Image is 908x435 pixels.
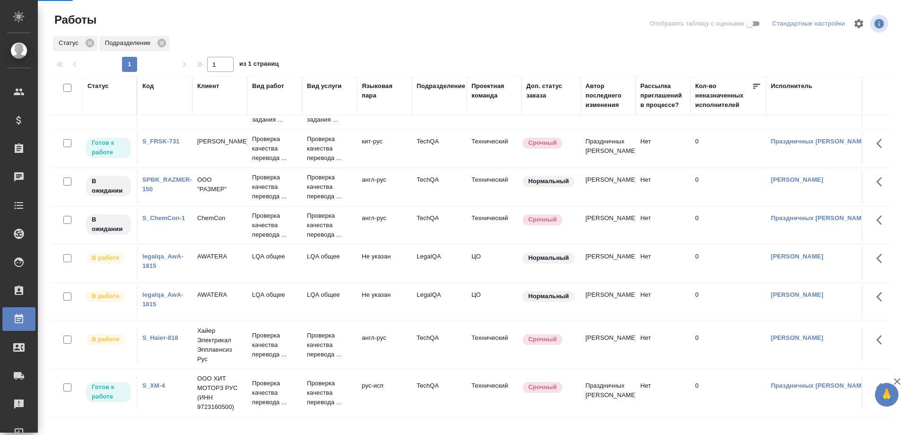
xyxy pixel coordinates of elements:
[92,382,125,401] p: Готов к работе
[307,81,342,91] div: Вид услуги
[636,285,690,319] td: Нет
[640,81,686,110] div: Рассылка приглашений в процессе?
[412,328,467,362] td: TechQA
[412,209,467,242] td: TechQA
[467,328,522,362] td: Технический
[142,334,178,341] a: S_Haier-818
[528,138,557,148] p: Срочный
[357,247,412,280] td: Не указан
[695,81,752,110] div: Кол-во неназначенных исполнителей
[252,81,284,91] div: Вид работ
[92,138,125,157] p: Готов к работе
[467,209,522,242] td: Технический
[581,209,636,242] td: [PERSON_NAME]
[870,15,890,33] span: Посмотреть информацию
[636,328,690,362] td: Нет
[92,215,125,234] p: В ожидании
[467,132,522,165] td: Технический
[690,170,766,204] td: 0
[142,253,183,269] a: legalqa_AwA-1815
[581,328,636,362] td: [PERSON_NAME]
[53,36,97,51] div: Статус
[636,247,690,280] td: Нет
[690,328,766,362] td: 0
[771,214,868,222] a: Праздничных [PERSON_NAME]
[197,290,243,300] p: AWATERA
[142,214,185,222] a: S_ChemCon-1
[528,335,557,344] p: Срочный
[771,253,823,260] a: [PERSON_NAME]
[581,132,636,165] td: Праздничных [PERSON_NAME]
[412,170,467,204] td: TechQA
[528,292,569,301] p: Нормальный
[357,285,412,319] td: Не указан
[99,36,169,51] div: Подразделение
[467,247,522,280] td: ЦО
[871,170,893,193] button: Здесь прячутся важные кнопки
[85,381,132,403] div: Исполнитель может приступить к работе
[197,137,243,146] p: [PERSON_NAME]
[581,285,636,319] td: [PERSON_NAME]
[142,176,192,193] a: SPBK_RAZMER-150
[636,376,690,409] td: Нет
[467,376,522,409] td: Технический
[528,215,557,224] p: Срочный
[771,334,823,341] a: [PERSON_NAME]
[771,81,812,91] div: Исполнитель
[142,291,183,308] a: legalqa_AwA-1815
[197,374,243,412] p: ООО ХИТ МОТОРЗ РУС (ИНН 9723160500)
[52,12,96,27] span: Работы
[307,331,352,359] p: Проверка качества перевода ...
[581,170,636,204] td: [PERSON_NAME]
[771,176,823,183] a: [PERSON_NAME]
[471,81,517,100] div: Проектная команда
[357,328,412,362] td: англ-рус
[847,12,870,35] span: Настроить таблицу
[85,290,132,303] div: Исполнитель выполняет работу
[307,134,352,163] p: Проверка качества перевода ...
[871,132,893,155] button: Здесь прячутся важные кнопки
[85,333,132,346] div: Исполнитель выполняет работу
[528,253,569,263] p: Нормальный
[252,290,297,300] p: LQA общее
[875,383,899,407] button: 🙏
[307,290,352,300] p: LQA общее
[252,134,297,163] p: Проверка качества перевода ...
[871,285,893,308] button: Здесь прячутся важные кнопки
[412,285,467,319] td: LegalQA
[650,19,744,28] span: Отобразить таблицу с оценками
[307,252,352,261] p: LQA общее
[581,247,636,280] td: [PERSON_NAME]
[362,81,407,100] div: Языковая пара
[85,252,132,265] div: Исполнитель выполняет работу
[585,81,631,110] div: Автор последнего изменения
[467,170,522,204] td: Технический
[467,285,522,319] td: ЦО
[197,252,243,261] p: AWATERA
[771,138,868,145] a: Праздничных [PERSON_NAME]
[92,335,119,344] p: В работе
[105,38,154,48] p: Подразделение
[771,291,823,298] a: [PERSON_NAME]
[526,81,576,100] div: Доп. статус заказа
[690,376,766,409] td: 0
[871,209,893,231] button: Здесь прячутся важные кнопки
[357,209,412,242] td: англ-рус
[879,385,895,405] span: 🙏
[690,285,766,319] td: 0
[357,376,412,409] td: рус-исп
[197,81,219,91] div: Клиент
[357,170,412,204] td: англ-рус
[412,247,467,280] td: LegalQA
[87,81,109,91] div: Статус
[239,58,279,72] span: из 1 страниц
[417,81,465,91] div: Подразделение
[636,170,690,204] td: Нет
[252,331,297,359] p: Проверка качества перевода ...
[528,177,569,186] p: Нормальный
[690,247,766,280] td: 0
[636,132,690,165] td: Нет
[252,379,297,407] p: Проверка качества перевода ...
[197,326,243,364] p: Хайер Электрикал Эпплаенсиз Рус
[92,292,119,301] p: В работе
